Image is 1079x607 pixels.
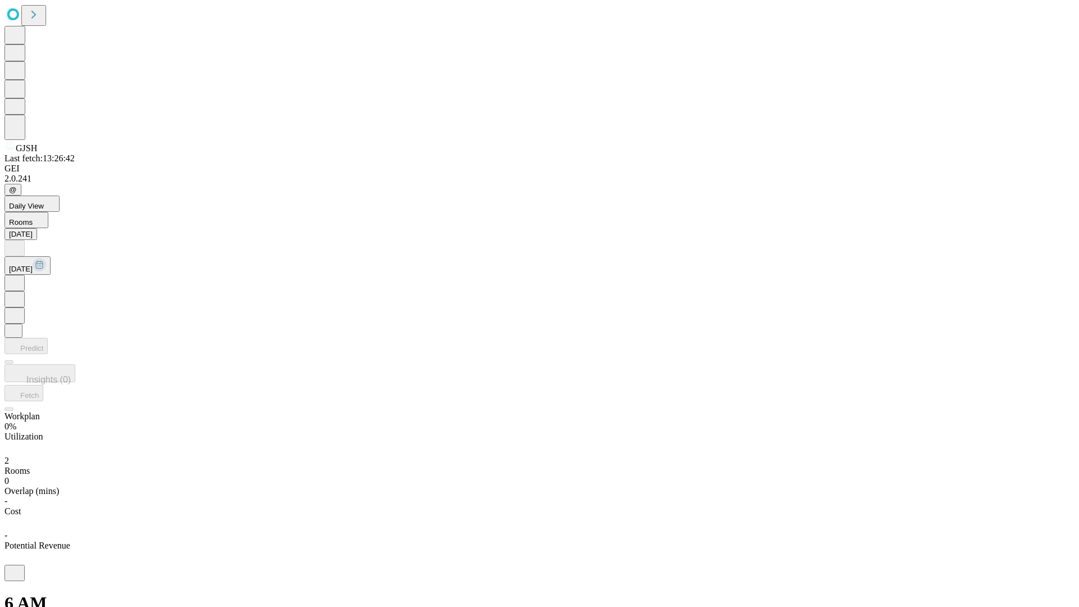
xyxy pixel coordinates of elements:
button: [DATE] [4,256,51,275]
button: @ [4,184,21,196]
span: GJSH [16,143,37,153]
span: Daily View [9,202,44,210]
span: Rooms [9,218,33,227]
div: 2.0.241 [4,174,1075,184]
button: Predict [4,338,48,354]
span: Overlap (mins) [4,486,59,496]
span: Last fetch: 13:26:42 [4,153,75,163]
span: Potential Revenue [4,541,70,550]
span: [DATE] [9,265,33,273]
button: Daily View [4,196,60,212]
span: Insights (0) [26,375,71,384]
span: @ [9,185,17,194]
button: Fetch [4,385,43,401]
span: Workplan [4,411,40,421]
span: Rooms [4,466,30,475]
span: - [4,496,7,506]
span: Utilization [4,432,43,441]
button: [DATE] [4,228,37,240]
button: Rooms [4,212,48,228]
button: Insights (0) [4,364,75,382]
span: 0 [4,476,9,486]
span: Cost [4,506,21,516]
span: 2 [4,456,9,465]
div: GEI [4,164,1075,174]
span: 0% [4,422,16,431]
span: - [4,531,7,540]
